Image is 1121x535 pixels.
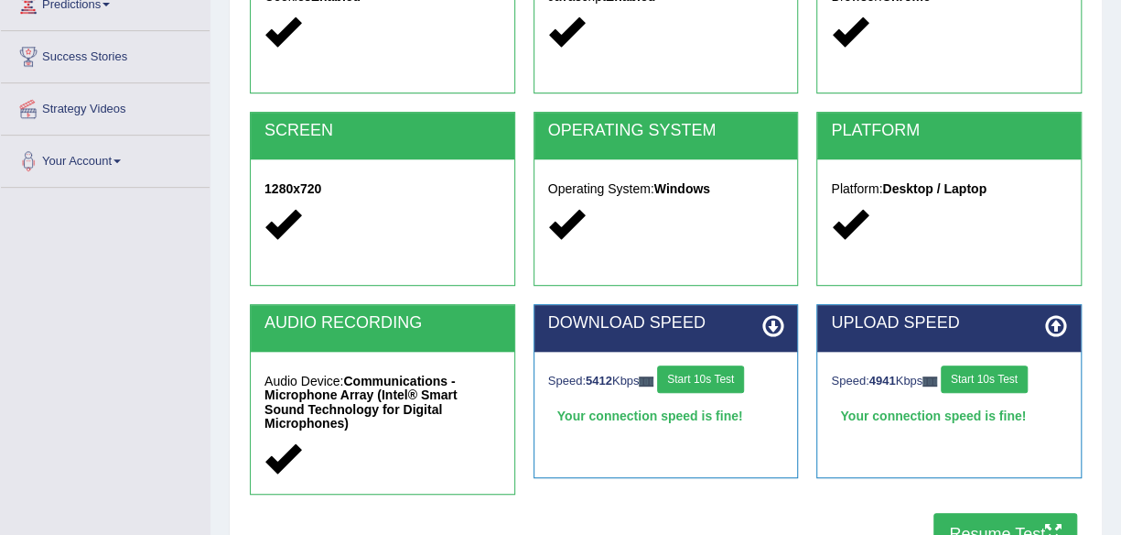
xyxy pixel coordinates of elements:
[831,122,1067,140] h2: PLATFORM
[1,83,210,129] a: Strategy Videos
[264,122,501,140] h2: SCREEN
[264,374,458,431] strong: Communications - Microphone Array (Intel® Smart Sound Technology for Digital Microphones)
[548,182,784,196] h5: Operating System:
[941,366,1028,393] button: Start 10s Test
[831,182,1067,196] h5: Platform:
[922,377,937,387] img: ajax-loader-fb-connection.gif
[1,136,210,181] a: Your Account
[869,374,896,388] strong: 4941
[639,377,653,387] img: ajax-loader-fb-connection.gif
[548,402,784,430] div: Your connection speed is fine!
[264,314,501,333] h2: AUDIO RECORDING
[548,122,784,140] h2: OPERATING SYSTEM
[657,366,744,393] button: Start 10s Test
[586,374,612,388] strong: 5412
[831,314,1067,333] h2: UPLOAD SPEED
[264,375,501,431] h5: Audio Device:
[654,181,710,196] strong: Windows
[548,314,784,333] h2: DOWNLOAD SPEED
[831,366,1067,398] div: Speed: Kbps
[1,31,210,77] a: Success Stories
[548,366,784,398] div: Speed: Kbps
[882,181,986,196] strong: Desktop / Laptop
[264,181,321,196] strong: 1280x720
[831,402,1067,430] div: Your connection speed is fine!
